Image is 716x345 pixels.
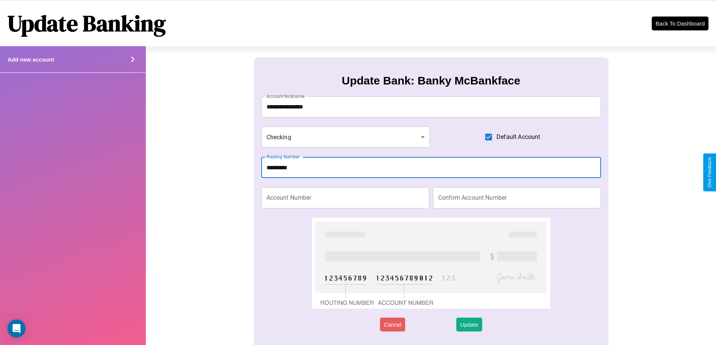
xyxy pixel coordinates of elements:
div: Checking [261,127,430,148]
label: Account Nickname [266,93,305,99]
button: Cancel [380,318,405,331]
h4: Add new account [8,56,54,63]
button: Update [456,318,482,331]
div: Give Feedback [707,157,712,188]
h3: Update Bank: Banky McBankface [342,74,520,87]
button: Back To Dashboard [652,17,708,30]
label: Routing Number [266,154,300,160]
h1: Update Banking [8,8,166,39]
img: check [312,218,550,309]
span: Default Account [497,133,540,142]
div: Open Intercom Messenger [8,319,26,337]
